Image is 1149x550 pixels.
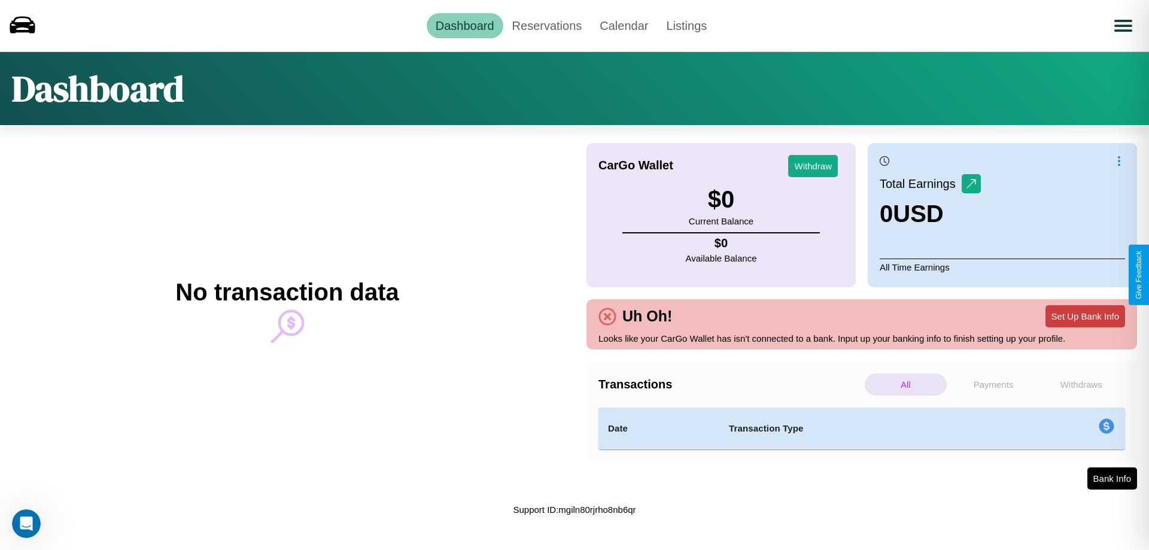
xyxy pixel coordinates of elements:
[788,155,838,177] button: Withdraw
[880,173,962,195] p: Total Earnings
[608,421,710,436] h4: Date
[598,330,1125,347] p: Looks like your CarGo Wallet has isn't connected to a bank. Input up your banking info to finish ...
[686,250,757,266] p: Available Balance
[1107,9,1140,42] button: Open menu
[1045,305,1125,327] button: Set Up Bank Info
[616,308,678,325] h4: Uh Oh!
[880,200,981,227] h3: 0 USD
[689,213,753,229] p: Current Balance
[503,13,591,38] a: Reservations
[12,509,41,538] iframe: Intercom live chat
[1040,373,1122,396] p: Withdraws
[12,64,184,113] h1: Dashboard
[598,159,673,172] h4: CarGo Wallet
[657,13,716,38] a: Listings
[591,13,657,38] a: Calendar
[513,502,636,518] p: Support ID: mgiln80rjrho8nb6qr
[1087,467,1137,490] button: Bank Info
[598,408,1125,449] table: simple table
[598,378,862,391] h4: Transactions
[686,236,757,250] h4: $ 0
[953,373,1035,396] p: Payments
[427,13,503,38] a: Dashboard
[865,373,947,396] p: All
[175,279,399,306] h2: No transaction data
[1135,251,1143,299] div: Give Feedback
[689,186,753,213] h3: $ 0
[880,259,1125,275] p: All Time Earnings
[729,421,1001,436] h4: Transaction Type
